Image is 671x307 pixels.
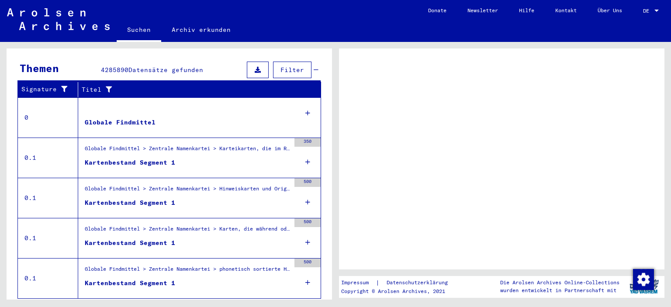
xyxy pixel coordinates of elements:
[128,66,203,74] span: Datensätze gefunden
[21,85,71,94] div: Signature
[18,218,78,258] td: 0.1
[341,278,458,287] div: |
[7,8,110,30] img: Arolsen_neg.svg
[294,218,321,227] div: 500
[82,83,312,97] div: Titel
[643,8,653,14] span: DE
[82,85,304,94] div: Titel
[294,138,321,147] div: 350
[500,286,619,294] p: wurden entwickelt in Partnerschaft mit
[18,258,78,298] td: 0.1
[500,279,619,286] p: Die Arolsen Archives Online-Collections
[85,145,290,157] div: Globale Findmittel > Zentrale Namenkartei > Karteikarten, die im Rahmen der sequentiellen Massend...
[161,19,241,40] a: Archiv erkunden
[85,198,175,207] div: Kartenbestand Segment 1
[85,238,175,248] div: Kartenbestand Segment 1
[117,19,161,42] a: Suchen
[294,259,321,267] div: 500
[18,178,78,218] td: 0.1
[85,158,175,167] div: Kartenbestand Segment 1
[380,278,458,287] a: Datenschutzerklärung
[628,276,661,297] img: yv_logo.png
[18,138,78,178] td: 0.1
[21,83,80,97] div: Signature
[341,287,458,295] p: Copyright © Arolsen Archives, 2021
[20,60,59,76] div: Themen
[85,118,156,127] div: Globale Findmittel
[85,265,290,277] div: Globale Findmittel > Zentrale Namenkartei > phonetisch sortierte Hinweiskarten, die für die Digit...
[85,225,290,237] div: Globale Findmittel > Zentrale Namenkartei > Karten, die während oder unmittelbar vor der sequenti...
[85,279,175,288] div: Kartenbestand Segment 1
[633,269,654,290] img: Zustimmung ändern
[101,66,128,74] span: 4285890
[294,178,321,187] div: 500
[341,278,376,287] a: Impressum
[18,97,78,138] td: 0
[85,185,290,197] div: Globale Findmittel > Zentrale Namenkartei > Hinweiskarten und Originale, die in T/D-Fällen aufgef...
[273,62,311,78] button: Filter
[280,66,304,74] span: Filter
